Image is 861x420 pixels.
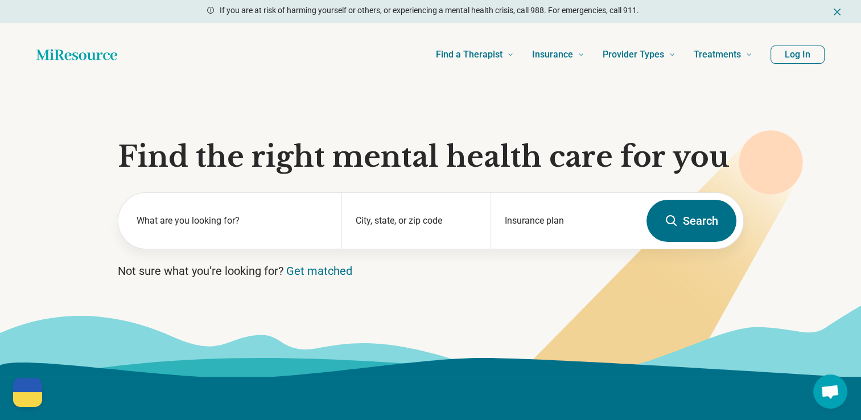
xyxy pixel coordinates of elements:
[694,32,752,77] a: Treatments
[436,47,502,63] span: Find a Therapist
[532,47,573,63] span: Insurance
[436,32,514,77] a: Find a Therapist
[118,263,744,279] p: Not sure what you’re looking for?
[286,264,352,278] a: Get matched
[646,200,736,242] button: Search
[532,32,584,77] a: Insurance
[36,43,117,66] a: Home page
[137,214,328,228] label: What are you looking for?
[694,47,741,63] span: Treatments
[603,47,664,63] span: Provider Types
[118,140,744,174] h1: Find the right mental health care for you
[813,374,847,409] div: Open chat
[220,5,639,17] p: If you are at risk of harming yourself or others, or experiencing a mental health crisis, call 98...
[603,32,675,77] a: Provider Types
[831,5,843,18] button: Dismiss
[771,46,825,64] button: Log In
